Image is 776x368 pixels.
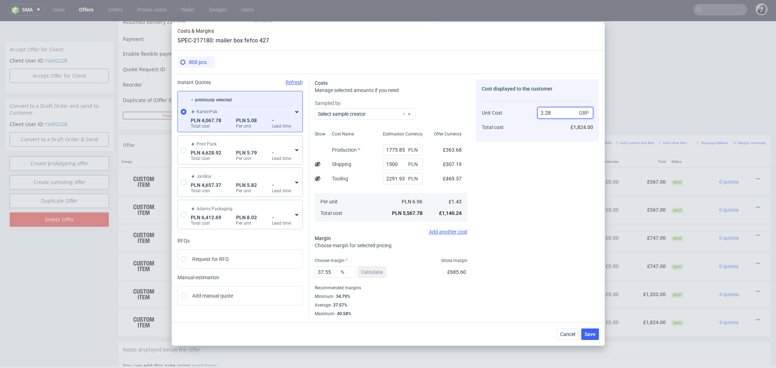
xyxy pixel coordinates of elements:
span: KartonPak [197,109,217,115]
span: £307.19 [443,161,462,167]
div: Boxesflow • Custom [235,290,465,312]
span: SPEC- 217120 [344,207,370,213]
td: £747.00 [528,231,575,259]
label: Per unit [236,156,257,161]
span: 4 quotes [719,298,739,304]
span: Costs & Margins [177,28,269,34]
label: Choose margin [315,258,347,263]
input: 0.00 [383,144,422,156]
th: Total [622,135,668,147]
div: Minimum : [315,292,467,301]
span: Custom Mailer Box White on Kraft 44 x 22 x 10 cm [235,234,343,241]
div: Boxesflow • Custom [235,206,465,228]
strong: 771799 [197,158,214,164]
span: Save [585,332,596,337]
span: PLN 6.96 [402,199,422,204]
label: Lead time [272,188,291,194]
span: % [339,267,354,277]
input: Save [395,91,434,98]
div: 34.79% [334,294,350,299]
span: Show [315,131,325,137]
span: - [272,215,291,220]
header: SPEC-217180: mailer box fefco 427 [177,37,269,45]
td: £0.00 [575,287,622,315]
span: PLN [407,159,421,169]
span: PLN 8.02 [236,215,257,220]
p: Client User ID: [10,100,109,107]
td: £1.69 [495,259,528,287]
span: Choose margin for selected pricing [315,243,392,248]
label: Lead time [272,220,291,226]
span: Source: [235,222,265,227]
div: Recommended margins [315,284,467,292]
span: Source: [235,194,265,199]
span: Manual estimation [177,275,303,280]
span: £1,140.24 [439,210,462,216]
span: Offer [123,121,135,127]
span: PLN 5.08 [236,118,257,123]
span: £363.68 [443,147,462,153]
span: PLN 4,628.92 [191,150,221,156]
img: ico-item-custom-a8f9c3db6a5631ce2f509e228e8b95abde266dc4376634de7b166047de09ff05.png [126,152,162,170]
span: Sent [671,158,683,164]
td: £567.00 [528,175,575,203]
span: Manage selected amounts if you need [315,87,399,93]
span: Costs [315,80,328,86]
a: CBOM-4 [250,306,265,311]
td: £567.00 [528,146,575,175]
label: Per unit [236,123,257,129]
td: £1.89 [495,146,528,175]
span: Cancel [560,332,575,337]
span: Custom Mailer Box White on Kraft 44 x 22 x 10 cm [235,178,343,185]
button: Save [581,328,599,340]
span: Source: [235,166,265,171]
span: GBP [577,108,592,118]
span: Offer Currency [434,131,462,137]
img: Hokodo [186,30,192,36]
td: Duplicate of (Offer ID) [123,73,247,90]
td: 300 [467,231,495,259]
a: CBOM-3 [250,278,265,283]
span: 0 quotes [719,242,739,248]
td: £747.00 [622,231,668,259]
span: Estimation Currency [383,131,422,137]
td: £1,824.00 [622,287,668,315]
span: PLN 5,567.78 [392,210,422,216]
small: Add line item from VMA [568,120,612,124]
strong: 771851 [197,270,214,276]
span: SPEC- 217149 [344,179,370,185]
label: Lead time [272,123,291,129]
input: Only numbers [254,74,429,84]
td: Quote Request ID [123,42,247,59]
td: £0.00 [575,203,622,231]
span: Adams Packaging [197,206,232,212]
td: £2.28 [495,287,528,315]
a: 15492228 [44,36,67,43]
th: ID [194,135,232,147]
button: Single payment (default) [249,13,434,23]
td: £0.00 [575,259,622,287]
span: Source: [235,250,265,255]
span: Gross margin [441,258,467,263]
span: Per unit [320,199,338,204]
span: £1,824.00 [571,124,593,130]
div: 40.58% [336,311,351,317]
td: £0.00 [575,231,622,259]
div: Convert to a Draft Order and send to Customer [5,77,113,100]
a: Duplicate Offer [10,172,109,187]
span: mailer box fefco 427 [235,290,281,298]
span: 800 pcs [189,59,207,65]
label: Shipping [332,161,351,167]
small: Add other item [658,120,687,124]
span: Request for RFQ [192,256,229,263]
input: Convert to a Draft Order & Send [10,111,109,125]
span: Print Pack [197,141,217,147]
span: Custom Mailer Box White on Kraft 44 x 22 x 10 cm [235,150,343,157]
th: Status [669,135,700,147]
span: Cost Name [332,131,354,137]
div: RFQs [177,238,303,244]
span: mailer box fefco 427 [235,262,281,270]
label: Total cost [191,156,221,161]
strong: 771801 [197,242,214,248]
td: £1,824.00 [528,287,575,315]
